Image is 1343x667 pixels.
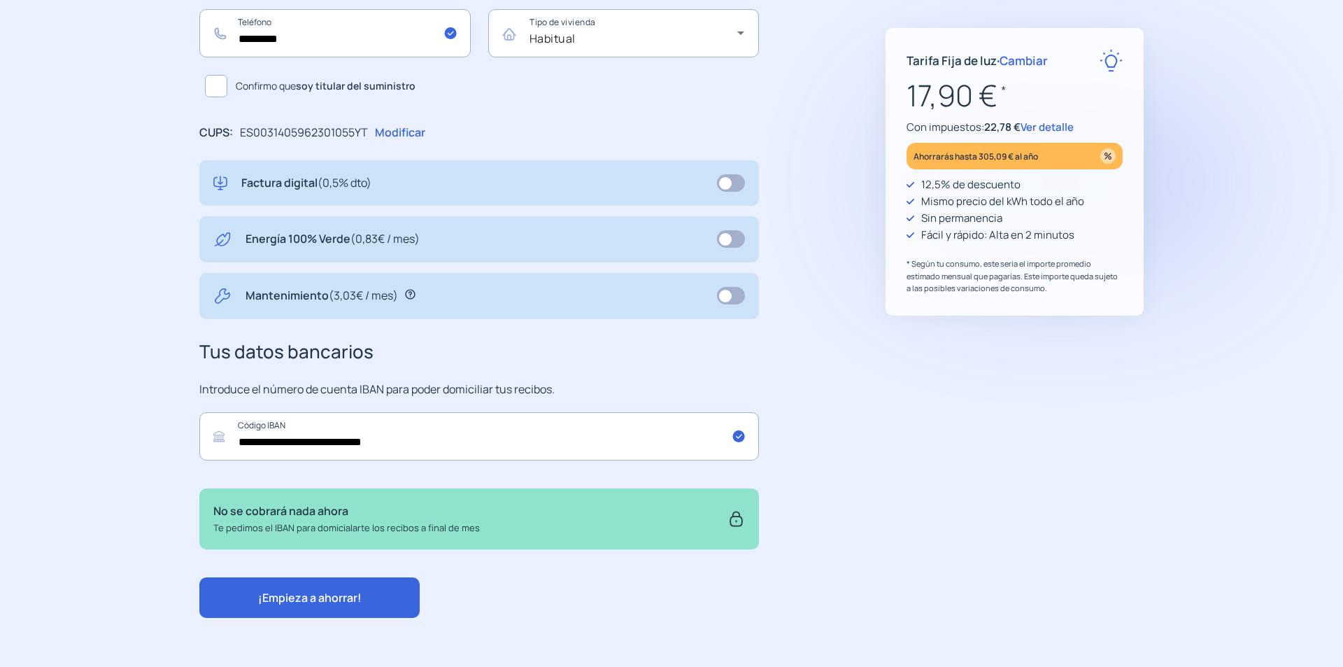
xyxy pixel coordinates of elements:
b: soy titular del suministro [296,79,415,92]
span: Ver detalle [1021,120,1074,134]
span: (3,03€ / mes) [329,288,398,303]
p: ES0031405962301055YT [240,124,368,142]
img: energy-green.svg [213,230,232,248]
p: * Según tu consumo, este sería el importe promedio estimado mensual que pagarías. Este importe qu... [907,258,1123,295]
p: Ahorrarás hasta 305,09 € al año [914,148,1038,164]
p: Mismo precio del kWh todo el año [921,193,1084,210]
span: 22,78 € [984,120,1021,134]
p: Con impuestos: [907,119,1123,136]
img: secure.svg [727,503,745,535]
p: Modificar [375,124,425,142]
span: Habitual [530,31,576,46]
img: percentage_icon.svg [1100,148,1116,164]
p: Energía 100% Verde [246,230,420,248]
p: Tarifa Fija de luz · [907,51,1048,70]
span: (0,83€ / mes) [350,231,420,246]
img: digital-invoice.svg [213,174,227,192]
img: tool.svg [213,287,232,305]
img: rate-E.svg [1100,49,1123,72]
p: Introduce el número de cuenta IBAN para poder domiciliar tus recibos. [199,381,759,399]
p: Factura digital [241,174,371,192]
p: 17,90 € [907,72,1123,119]
p: 12,5% de descuento [921,176,1021,193]
p: Mantenimiento [246,287,398,305]
p: Sin permanencia [921,210,1002,227]
p: Te pedimos el IBAN para domicialarte los recibos a final de mes [213,521,480,535]
span: Confirmo que [236,78,415,94]
span: Cambiar [1000,52,1048,69]
p: Fácil y rápido: Alta en 2 minutos [921,227,1074,244]
span: ¡Empieza a ahorrar! [258,590,362,605]
mat-label: Tipo de vivienda [530,17,595,29]
p: No se cobrará nada ahora [213,503,480,521]
p: CUPS: [199,124,233,142]
span: (0,5% dto) [318,175,371,190]
h3: Tus datos bancarios [199,337,759,367]
button: ¡Empieza a ahorrar! [199,577,420,618]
